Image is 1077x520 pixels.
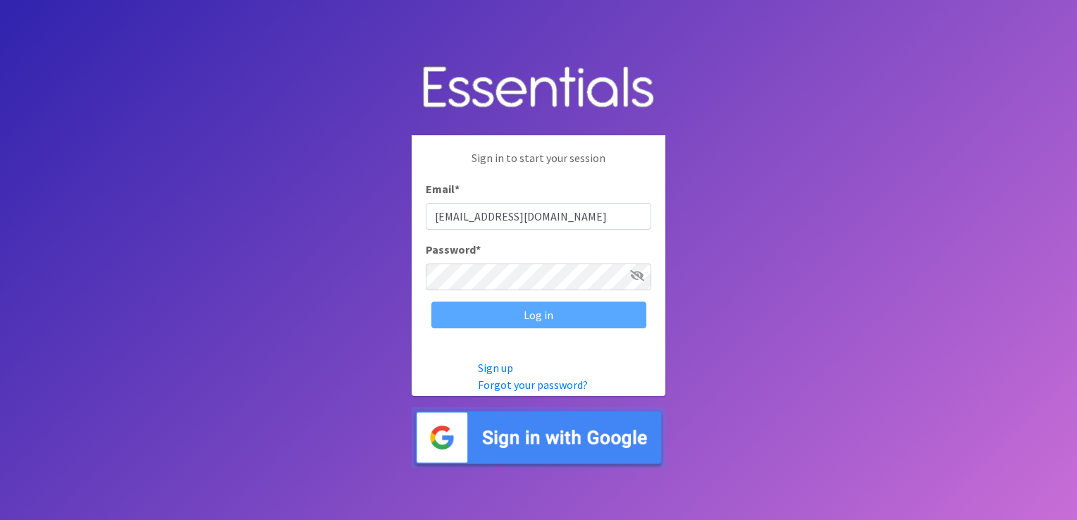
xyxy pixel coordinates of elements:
a: Forgot your password? [478,378,588,392]
img: Sign in with Google [412,407,665,469]
a: Sign up [478,361,513,375]
p: Sign in to start your session [426,149,651,180]
img: Human Essentials [412,52,665,125]
abbr: required [476,242,481,256]
label: Password [426,241,481,258]
abbr: required [455,182,460,196]
label: Email [426,180,460,197]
